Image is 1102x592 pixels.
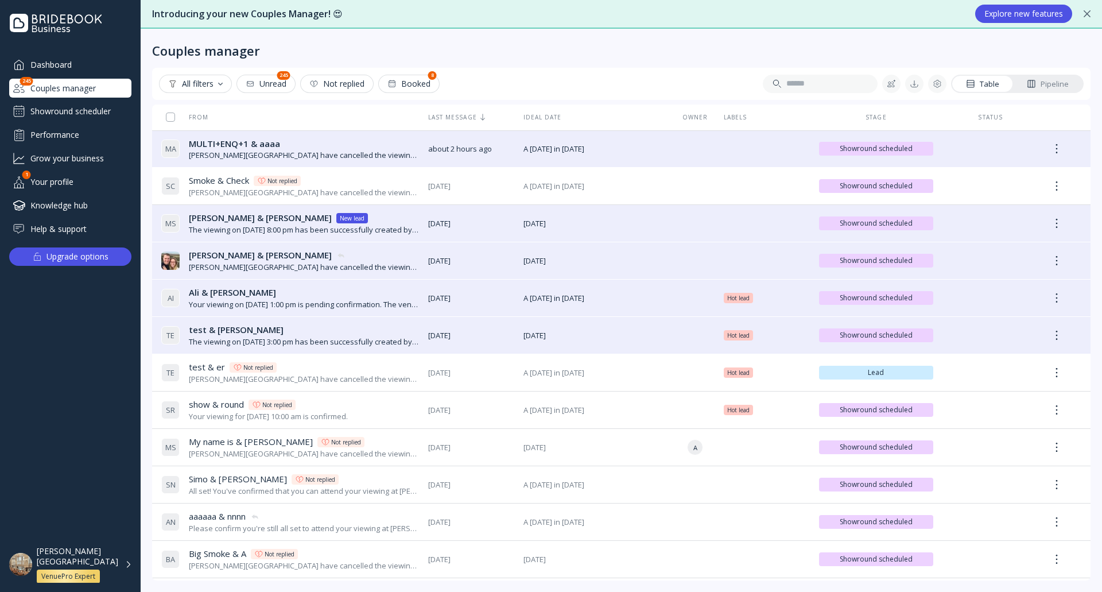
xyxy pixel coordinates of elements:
[189,336,419,347] div: The viewing on [DATE] 3:00 pm has been successfully created by [PERSON_NAME][GEOGRAPHIC_DATA].
[189,361,225,373] span: test & er
[523,256,667,266] span: [DATE]
[189,299,419,310] div: Your viewing on [DATE] 1:00 pm is pending confirmation. The venue will approve or decline shortly...
[340,214,364,223] div: New lead
[161,550,180,568] div: B A
[523,405,667,416] span: A [DATE] in [DATE]
[428,479,514,490] span: [DATE]
[724,113,810,121] div: Labels
[428,405,514,416] span: [DATE]
[523,554,667,565] span: [DATE]
[161,140,180,158] div: M A
[189,548,246,560] span: Big Smoke & A
[9,149,131,168] a: Grow your business
[1027,79,1069,90] div: Pipeline
[189,324,284,336] span: test & [PERSON_NAME]
[277,71,290,80] div: 245
[189,448,419,459] div: [PERSON_NAME][GEOGRAPHIC_DATA] have cancelled the viewing scheduled for [DATE] 11:15 am
[189,398,244,411] span: show & round
[428,293,514,304] span: [DATE]
[428,113,514,121] div: Last message
[20,77,33,86] div: 245
[152,42,260,59] div: Couples manager
[824,555,929,564] span: Showround scheduled
[523,293,667,304] span: A [DATE] in [DATE]
[46,249,108,265] div: Upgrade options
[168,79,223,88] div: All filters
[727,331,750,340] span: Hot lead
[300,75,374,93] button: Not replied
[824,405,929,415] span: Showround scheduled
[428,442,514,453] span: [DATE]
[523,479,667,490] span: A [DATE] in [DATE]
[161,475,180,494] div: S N
[966,79,999,90] div: Table
[428,330,514,341] span: [DATE]
[189,436,313,448] span: My name is & [PERSON_NAME]
[824,256,929,265] span: Showround scheduled
[819,113,934,121] div: Stage
[161,214,180,233] div: M S
[727,293,750,303] span: Hot lead
[189,262,419,273] div: [PERSON_NAME][GEOGRAPHIC_DATA] have cancelled the viewing scheduled for [DATE] 6:00 pm
[161,177,180,195] div: S C
[161,438,180,456] div: M S
[523,517,667,528] span: A [DATE] in [DATE]
[9,172,131,191] div: Your profile
[942,113,1038,121] div: Status
[824,480,929,489] span: Showround scheduled
[428,71,437,80] div: 8
[189,486,419,497] div: All set! You've confirmed that you can attend your viewing at [PERSON_NAME][GEOGRAPHIC_DATA] on [...
[189,411,348,422] div: Your viewing for [DATE] 10:00 am is confirmed.
[984,9,1063,18] div: Explore new features
[41,572,95,581] div: VenuePro Expert
[189,249,332,261] span: [PERSON_NAME] & [PERSON_NAME]
[309,79,364,88] div: Not replied
[189,175,249,187] span: Smoke & Check
[265,550,294,559] div: Not replied
[161,289,180,307] div: A I
[387,79,430,88] div: Booked
[159,75,232,93] button: All filters
[824,517,929,527] span: Showround scheduled
[9,172,131,191] a: Your profile1
[824,144,929,153] span: Showround scheduled
[428,554,514,565] span: [DATE]
[189,138,280,150] span: MULTI+ENQ+1 & aaaa
[428,218,514,229] span: [DATE]
[161,363,180,382] div: T E
[975,5,1072,23] button: Explore new features
[687,439,703,455] div: A
[9,196,131,215] a: Knowledge hub
[523,330,667,341] span: [DATE]
[152,7,964,21] div: Introducing your new Couples Manager! 😍
[428,181,514,192] span: [DATE]
[523,367,667,378] span: A [DATE] in [DATE]
[428,517,514,528] span: [DATE]
[824,443,929,452] span: Showround scheduled
[523,144,667,154] span: A [DATE] in [DATE]
[824,219,929,228] span: Showround scheduled
[236,75,296,93] button: Unread
[378,75,440,93] button: Booked
[9,79,131,98] div: Couples manager
[824,331,929,340] span: Showround scheduled
[246,79,286,88] div: Unread
[9,553,32,576] img: dpr=1,fit=cover,g=face,w=48,h=48
[9,102,131,121] a: Showround scheduler
[243,363,273,372] div: Not replied
[9,125,131,144] a: Performance
[189,187,419,198] div: [PERSON_NAME][GEOGRAPHIC_DATA] have cancelled the viewing scheduled for [DATE] 3:20 pm.
[161,251,180,270] img: dpr=1,fit=cover,g=face,w=32,h=32
[824,181,929,191] span: Showround scheduled
[523,218,667,229] span: [DATE]
[189,225,419,235] div: The viewing on [DATE] 8:00 pm has been successfully created by [PERSON_NAME][GEOGRAPHIC_DATA].
[9,55,131,74] a: Dashboard
[161,326,180,345] div: T E
[428,367,514,378] span: [DATE]
[267,176,297,185] div: Not replied
[189,523,419,534] div: Please confirm you're still all set to attend your viewing at [PERSON_NAME][GEOGRAPHIC_DATA] on [...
